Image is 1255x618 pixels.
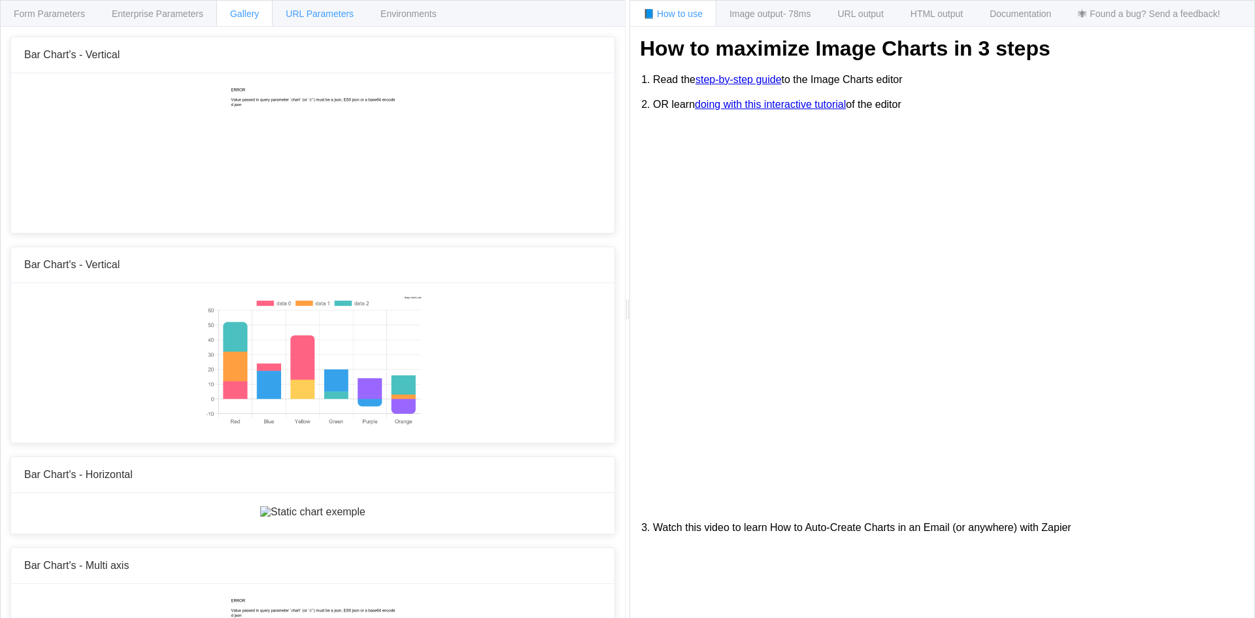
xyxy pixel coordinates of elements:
span: HTML output [911,9,963,19]
span: Image output [729,9,811,19]
span: Bar Chart's - Vertical [24,49,120,60]
h1: How to maximize Image Charts in 3 steps [640,37,1245,61]
span: Bar Chart's - Multi axis [24,560,129,571]
span: Environments [380,9,437,19]
span: Gallery [230,9,259,19]
a: step-by-step guide [695,74,782,86]
img: Static chart exemple [204,296,422,427]
a: doing with this interactive tutorial [695,99,846,111]
span: Bar Chart's - Horizontal [24,469,133,480]
li: OR learn of the editor [653,92,1245,117]
li: Watch this video to learn How to Auto-Create Charts in an Email (or anywhere) with Zapier [653,515,1245,540]
li: Read the to the Image Charts editor [653,67,1245,92]
span: URL output [837,9,883,19]
span: URL Parameters [286,9,354,19]
img: Static chart exemple [229,86,397,217]
span: Enterprise Parameters [112,9,203,19]
span: Documentation [990,9,1051,19]
span: Form Parameters [14,9,85,19]
span: 🕷 Found a bug? Send a feedback! [1078,9,1220,19]
span: 📘 How to use [643,9,703,19]
img: Static chart exemple [260,506,365,518]
span: Bar Chart's - Vertical [24,259,120,270]
span: - 78ms [783,9,811,19]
